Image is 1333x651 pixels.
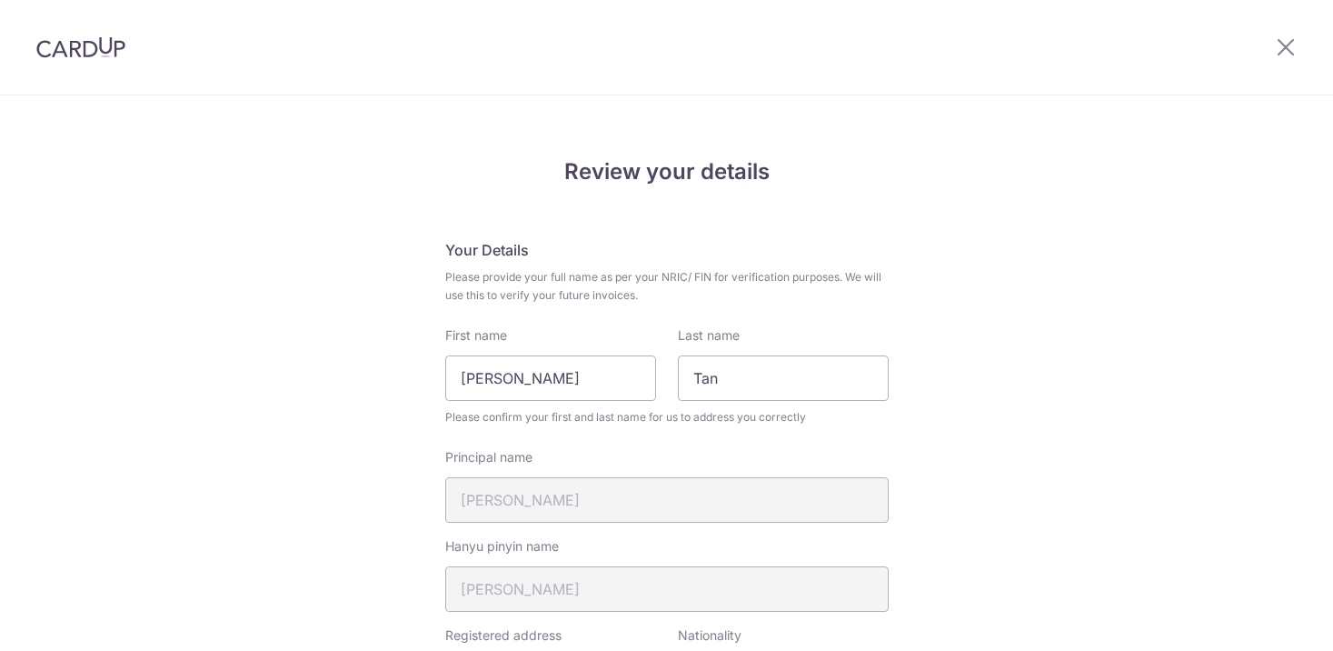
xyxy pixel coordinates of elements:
[445,268,889,305] span: Please provide your full name as per your NRIC/ FIN for verification purposes. We will use this t...
[678,326,740,345] label: Last name
[445,155,889,188] h4: Review your details
[445,326,507,345] label: First name
[445,239,889,261] h5: Your Details
[678,356,889,401] input: Last name
[445,356,656,401] input: First Name
[445,448,532,466] label: Principal name
[445,408,889,426] span: Please confirm your first and last name for us to address you correctly
[678,626,741,645] label: Nationality
[36,36,125,58] img: CardUp
[445,537,559,556] label: Hanyu pinyin name
[445,626,562,645] label: Registered address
